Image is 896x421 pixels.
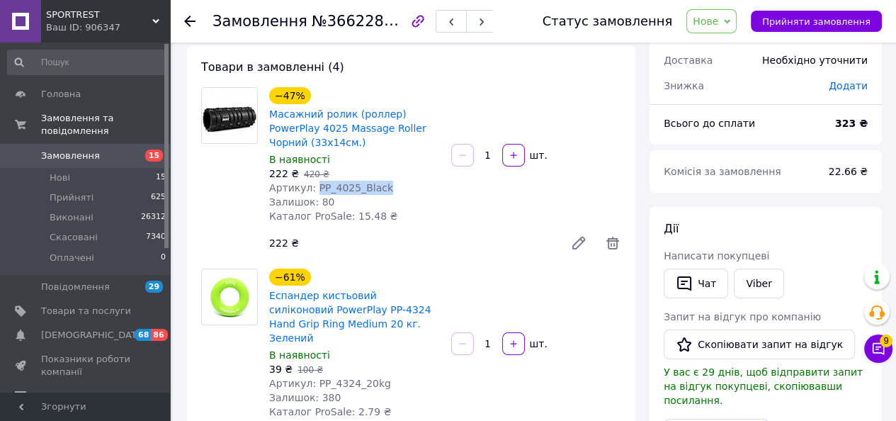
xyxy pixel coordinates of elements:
[50,172,70,184] span: Нові
[304,169,329,179] span: 420 ₴
[41,112,170,137] span: Замовлення та повідомлення
[161,252,166,264] span: 0
[156,172,166,184] span: 15
[202,269,257,325] img: Еспандер кистьовий силіконовий PowerPlay PP-4324 Hand Grip Ring Medium 20 кг. Зелений
[135,329,151,341] span: 68
[41,88,81,101] span: Головна
[664,118,755,129] span: Всього до сплати
[664,222,679,235] span: Дії
[526,337,549,351] div: шт.
[269,406,391,417] span: Каталог ProSale: 2.79 ₴
[184,14,195,28] div: Повернутися назад
[664,269,728,298] button: Чат
[41,391,78,403] span: Відгуки
[829,166,868,177] span: 22.66 ₴
[664,311,821,322] span: Запит на відгук про компанію
[50,231,98,244] span: Скасовані
[829,80,868,91] span: Додати
[46,21,170,34] div: Ваш ID: 906347
[312,12,412,30] span: №366228222
[269,364,293,375] span: 39 ₴
[46,9,152,21] span: SPORTREST
[141,211,166,224] span: 26312
[269,87,311,104] div: −47%
[835,118,868,129] b: 323 ₴
[269,168,299,179] span: 222 ₴
[269,349,330,361] span: В наявності
[7,50,167,75] input: Пошук
[41,329,146,342] span: [DEMOGRAPHIC_DATA]
[604,235,621,252] span: Видалити
[41,305,131,318] span: Товари та послуги
[664,80,704,91] span: Знижка
[269,378,391,389] span: Артикул: PP_4324_20kg
[41,353,131,378] span: Показники роботи компанії
[664,55,713,66] span: Доставка
[269,182,393,193] span: Артикул: PP_4025_Black
[41,150,100,162] span: Замовлення
[864,335,892,363] button: Чат з покупцем9
[693,16,718,27] span: Нове
[50,252,94,264] span: Оплачені
[762,16,871,27] span: Прийняти замовлення
[201,60,344,74] span: Товари в замовленні (4)
[664,166,781,177] span: Комісія за замовлення
[151,329,167,341] span: 86
[41,281,110,293] span: Повідомлення
[202,88,257,143] img: Масажний ролик (роллер) PowerPlay 4025 Massage Roller Чорний (33x14см.)
[664,330,855,359] button: Скопіювати запит на відгук
[526,148,549,162] div: шт.
[269,154,330,165] span: В наявності
[151,191,166,204] span: 625
[50,191,93,204] span: Прийняті
[269,392,341,403] span: Залишок: 380
[543,14,673,28] div: Статус замовлення
[263,233,559,253] div: 222 ₴
[269,290,431,344] a: Еспандер кистьовий силіконовий PowerPlay PP-4324 Hand Grip Ring Medium 20 кг. Зелений
[269,108,426,148] a: Масажний ролик (роллер) PowerPlay 4025 Massage Roller Чорний (33x14см.)
[565,229,593,257] a: Редагувати
[269,196,334,208] span: Залишок: 80
[754,45,876,76] div: Необхідно уточнити
[664,366,863,406] span: У вас є 29 днів, щоб відправити запит на відгук покупцеві, скопіювавши посилання.
[297,365,323,375] span: 100 ₴
[880,335,892,347] span: 9
[734,269,783,298] a: Viber
[269,211,397,222] span: Каталог ProSale: 15.48 ₴
[145,281,163,293] span: 29
[664,250,769,262] span: Написати покупцеві
[50,211,93,224] span: Виконані
[212,13,307,30] span: Замовлення
[269,269,311,286] div: −61%
[146,231,166,244] span: 7340
[145,150,163,162] span: 15
[751,11,882,32] button: Прийняти замовлення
